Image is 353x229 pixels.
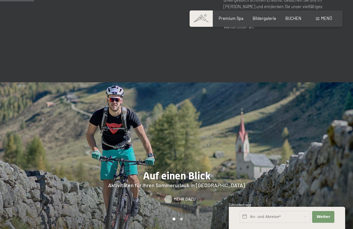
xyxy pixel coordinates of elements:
[170,218,183,221] div: Carousel Pagination
[229,203,251,207] span: Schnellanfrage
[219,16,244,21] a: Premium Spa
[174,196,195,202] span: Mehr dazu
[312,211,334,223] button: Weiter
[173,218,176,221] div: Carousel Page 1 (Current Slide)
[253,16,276,21] a: Bildergalerie
[316,214,330,220] span: Weiter
[285,16,301,21] a: BUCHEN
[180,218,183,221] div: Carousel Page 2
[321,16,332,21] span: Menü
